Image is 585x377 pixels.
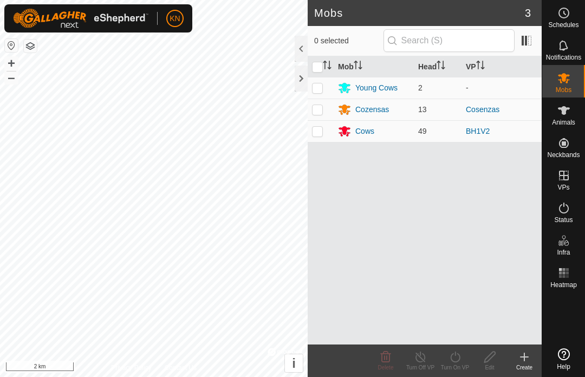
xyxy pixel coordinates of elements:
span: Neckbands [547,152,580,158]
span: Heatmap [550,282,577,288]
h2: Mobs [314,6,525,19]
span: Schedules [548,22,578,28]
p-sorticon: Activate to sort [323,62,331,71]
span: Delete [378,365,394,370]
div: Cows [355,126,374,137]
span: 13 [418,105,427,114]
p-sorticon: Activate to sort [476,62,485,71]
button: Reset Map [5,39,18,52]
div: Turn Off VP [403,363,438,372]
p-sorticon: Activate to sort [437,62,445,71]
a: Help [542,344,585,374]
p-sorticon: Activate to sort [354,62,362,71]
span: 3 [525,5,531,21]
a: Cosenzas [466,105,499,114]
span: VPs [557,184,569,191]
button: i [285,354,303,372]
a: Privacy Policy [111,363,152,373]
span: 0 selected [314,35,383,47]
td: - [461,77,542,99]
div: Turn On VP [438,363,472,372]
div: Edit [472,363,507,372]
span: Animals [552,119,575,126]
div: Young Cows [355,82,398,94]
span: 49 [418,127,427,135]
th: Head [414,56,461,77]
input: Search (S) [383,29,515,52]
button: – [5,71,18,84]
span: Status [554,217,573,223]
a: BH1V2 [466,127,490,135]
a: Contact Us [165,363,197,373]
span: i [292,356,296,370]
span: Help [557,363,570,370]
span: Mobs [556,87,571,93]
div: Cozensas [355,104,389,115]
span: KN [170,13,180,24]
span: Notifications [546,54,581,61]
div: Create [507,363,542,372]
th: Mob [334,56,414,77]
button: Map Layers [24,40,37,53]
span: Infra [557,249,570,256]
button: + [5,57,18,70]
span: 2 [418,83,422,92]
img: Gallagher Logo [13,9,148,28]
th: VP [461,56,542,77]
